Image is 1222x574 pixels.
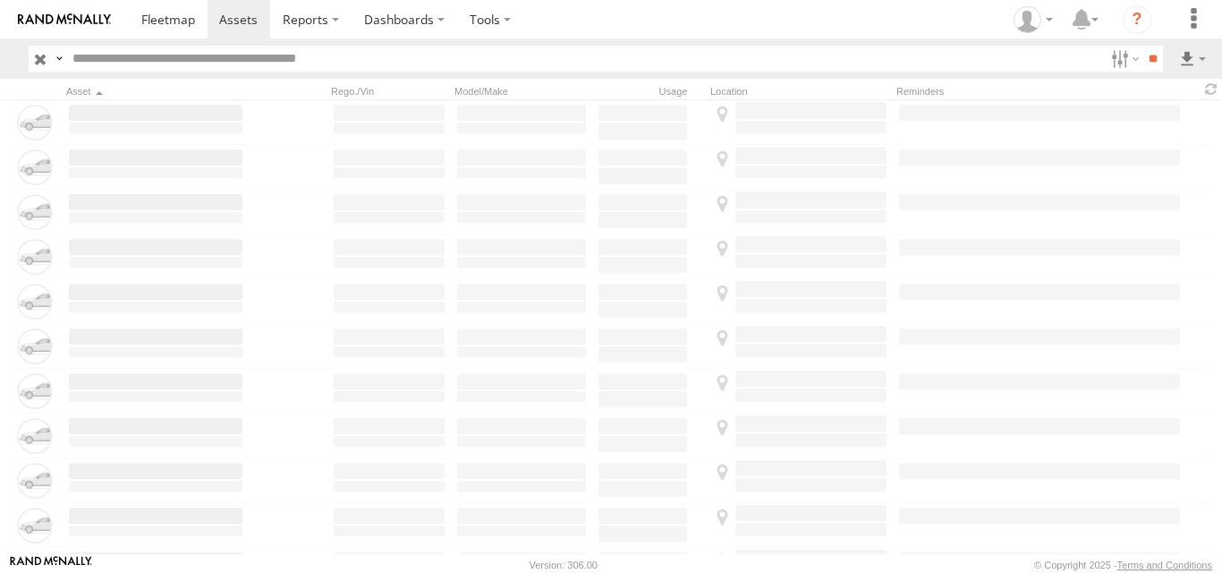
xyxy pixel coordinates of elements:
[66,85,245,98] div: Click to Sort
[1117,560,1212,570] a: Terms and Conditions
[18,13,111,26] img: rand-logo.svg
[710,85,889,98] div: Location
[1007,6,1059,33] div: Ed Pruneda
[1034,560,1212,570] div: © Copyright 2025 -
[10,556,92,574] a: Visit our Website
[1104,46,1142,72] label: Search Filter Options
[454,85,589,98] div: Model/Make
[530,560,598,570] div: Version: 306.00
[1177,46,1208,72] label: Export results as...
[896,85,1056,98] div: Reminders
[1201,81,1222,98] span: Refresh
[52,46,66,72] label: Search Query
[331,85,447,98] div: Rego./Vin
[1123,5,1151,34] i: ?
[596,85,703,98] div: Usage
